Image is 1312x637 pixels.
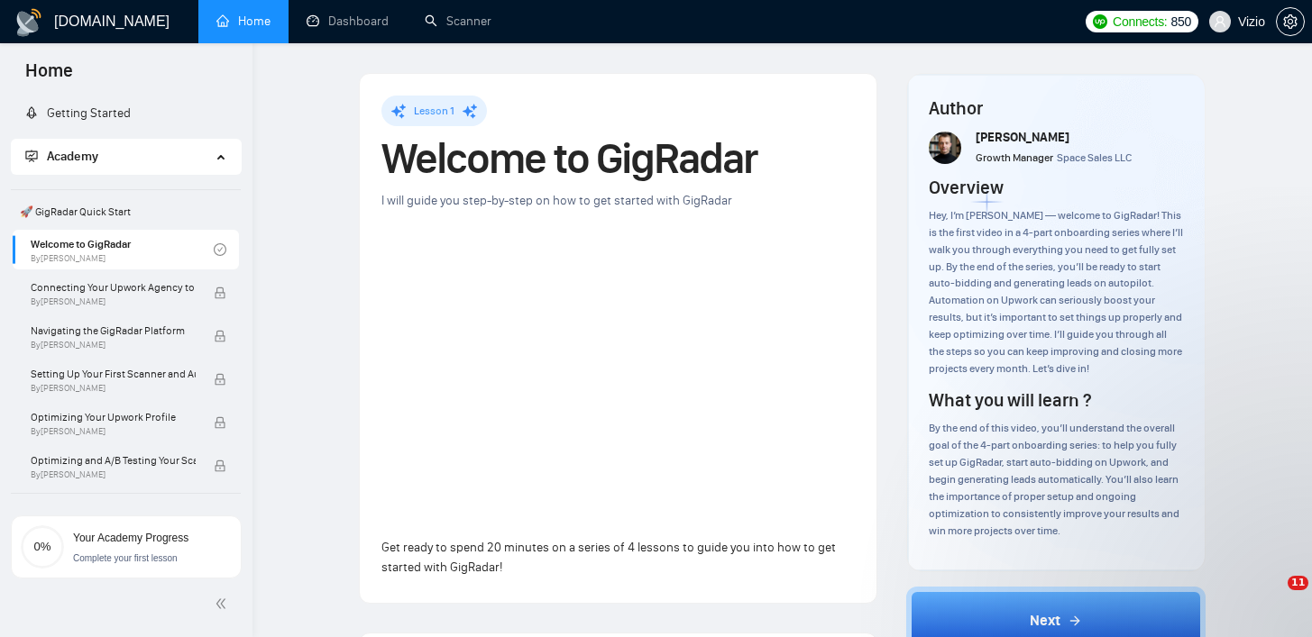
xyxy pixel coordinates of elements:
[31,230,214,269] a: Welcome to GigRadarBy[PERSON_NAME]
[1288,576,1308,590] span: 11
[976,130,1069,145] span: [PERSON_NAME]
[214,460,226,472] span: lock
[216,14,271,29] a: homeHome
[1214,15,1226,28] span: user
[31,340,196,350] span: By [PERSON_NAME]
[976,151,1053,164] span: Growth Manager
[929,387,1091,413] h4: What you will learn ?
[21,541,64,552] span: 0%
[214,373,226,386] span: lock
[1170,12,1190,32] span: 850
[1093,14,1107,29] img: upwork-logo.png
[47,149,98,164] span: Academy
[381,540,836,575] span: Get ready to spend 20 minutes on a series of 4 lessons to guide you into how to get started with ...
[929,96,1183,121] h4: Author
[1251,576,1294,619] iframe: Intercom live chat
[25,150,38,162] span: fund-projection-screen
[929,175,1004,200] h4: Overview
[1276,14,1305,29] a: setting
[214,287,226,299] span: lock
[31,322,196,340] span: Navigating the GigRadar Platform
[31,383,196,394] span: By [PERSON_NAME]
[414,105,454,117] span: Lesson 1
[214,243,226,256] span: check-circle
[1030,610,1060,632] span: Next
[25,149,98,164] span: Academy
[215,595,233,613] span: double-left
[1113,12,1167,32] span: Connects:
[214,416,226,429] span: lock
[11,58,87,96] span: Home
[1277,14,1304,29] span: setting
[425,14,491,29] a: searchScanner
[14,8,43,37] img: logo
[73,532,188,544] span: Your Academy Progress
[31,296,196,307] span: By [PERSON_NAME]
[13,194,239,230] span: 🚀 GigRadar Quick Start
[929,420,1183,539] div: By the end of this video, you’ll understand the overall goal of the 4-part onboarding series: to ...
[929,207,1183,377] div: Hey, I’m [PERSON_NAME] — welcome to GigRadar! This is the first video in a 4-part onboarding seri...
[1057,151,1132,164] span: Space Sales LLC
[25,105,131,121] a: rocketGetting Started
[214,330,226,342] span: lock
[381,193,732,208] span: I will guide you step-by-step on how to get started with GigRadar
[381,139,855,178] h1: Welcome to GigRadar
[73,553,178,563] span: Complete your first lesson
[31,469,196,480] span: By [PERSON_NAME]
[31,451,196,469] span: Optimizing and A/B Testing Your Scanner for Better Results
[11,96,241,132] li: Getting Started
[31,426,196,437] span: By [PERSON_NAME]
[1276,7,1305,36] button: setting
[31,278,196,296] span: Connecting Your Upwork Agency to GigRadar
[31,408,196,426] span: Optimizing Your Upwork Profile
[31,365,196,383] span: Setting Up Your First Scanner and Auto-Bidder
[929,132,961,164] img: vlad-t.jpg
[307,14,389,29] a: dashboardDashboard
